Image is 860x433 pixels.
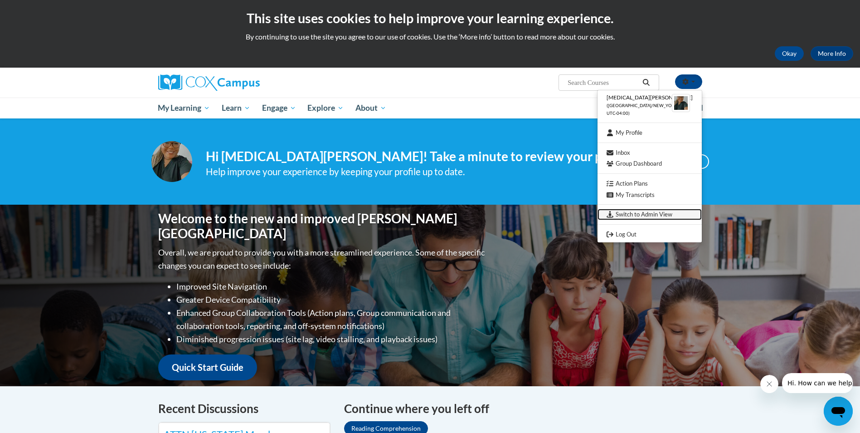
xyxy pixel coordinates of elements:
[760,375,778,393] iframe: Close message
[176,306,487,333] li: Enhanced Group Collaboration Tools (Action plans, Group communication and collaboration tools, re...
[607,94,693,101] span: [MEDICAL_DATA][PERSON_NAME]
[344,400,702,418] h4: Continue where you left off
[598,147,702,158] a: Inbox
[158,103,210,113] span: My Learning
[598,178,702,189] a: Action Plans
[775,46,804,61] button: Okay
[598,209,702,220] a: Switch to Admin View
[158,74,260,91] img: Cox Campus
[176,333,487,346] li: Diminished progression issues (site lag, video stalling, and playback issues)
[598,229,702,240] a: Logout
[256,98,302,118] a: Engage
[598,189,702,201] a: My Transcripts
[158,74,330,91] a: Cox Campus
[216,98,256,118] a: Learn
[152,98,216,118] a: My Learning
[7,32,853,42] p: By continuing to use the site you agree to our use of cookies. Use the ‘More info’ button to read...
[158,400,330,418] h4: Recent Discussions
[824,397,853,426] iframe: Button to launch messaging window
[145,98,716,118] div: Main menu
[301,98,350,118] a: Explore
[176,293,487,306] li: Greater Device Compatibility
[607,103,677,116] span: ([GEOGRAPHIC_DATA]/New_York UTC-04:00)
[639,77,653,88] button: Search
[5,6,73,14] span: Hi. How can we help?
[7,9,853,27] h2: This site uses cookies to help improve your learning experience.
[350,98,392,118] a: About
[672,94,690,112] img: Learner Profile Avatar
[262,103,296,113] span: Engage
[598,158,702,169] a: Group Dashboard
[598,127,702,138] a: My Profile
[176,280,487,293] li: Improved Site Navigation
[355,103,386,113] span: About
[151,141,192,182] img: Profile Image
[811,46,853,61] a: More Info
[206,164,639,179] div: Help improve your experience by keeping your profile up to date.
[567,77,639,88] input: Search Courses
[222,103,250,113] span: Learn
[675,74,702,89] button: Account Settings
[158,246,487,272] p: Overall, we are proud to provide you with a more streamlined experience. Some of the specific cha...
[158,211,487,241] h1: Welcome to the new and improved [PERSON_NAME][GEOGRAPHIC_DATA]
[158,354,257,380] a: Quick Start Guide
[206,149,639,164] h4: Hi [MEDICAL_DATA][PERSON_NAME]! Take a minute to review your profile.
[307,103,344,113] span: Explore
[782,373,853,393] iframe: Message from company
